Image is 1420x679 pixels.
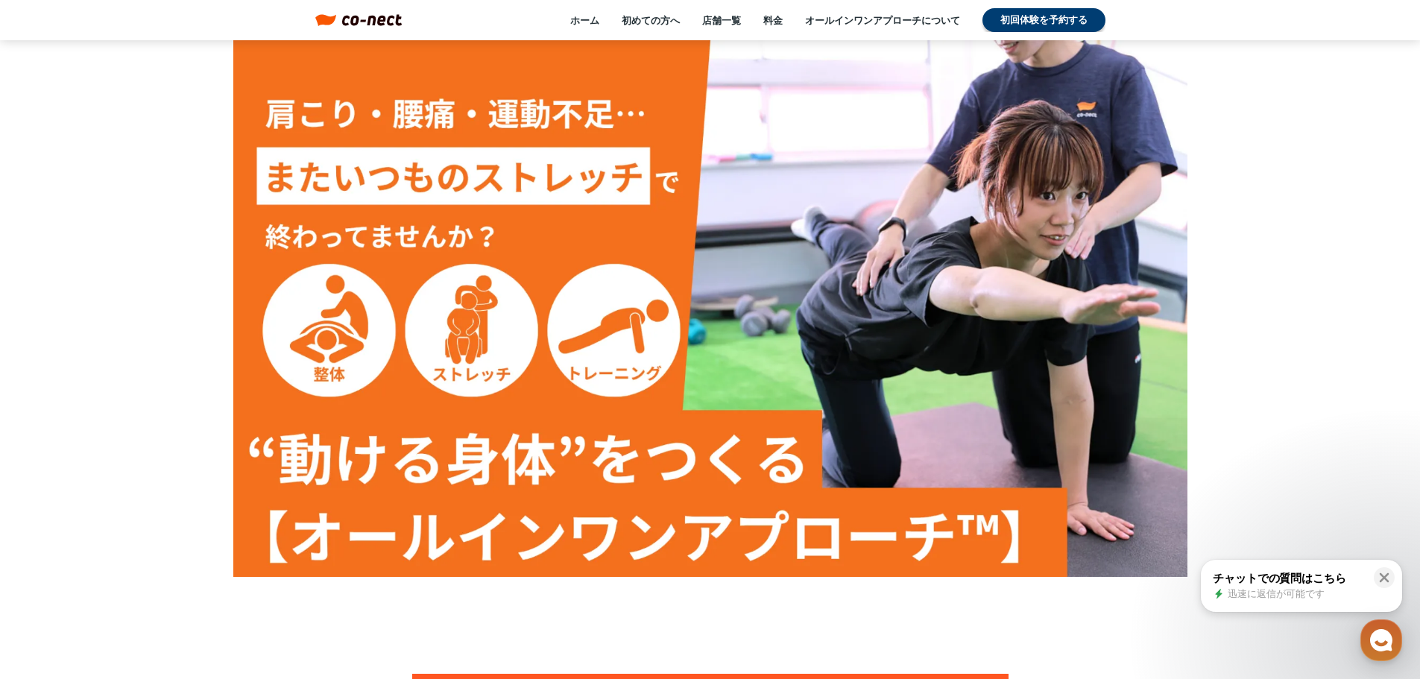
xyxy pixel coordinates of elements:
a: 料金 [763,13,783,27]
a: オールインワンアプローチについて [805,13,960,27]
a: ホーム [570,13,599,27]
a: 店舗一覧 [702,13,741,27]
a: 初回体験を予約する [982,8,1105,32]
a: 初めての方へ [622,13,680,27]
